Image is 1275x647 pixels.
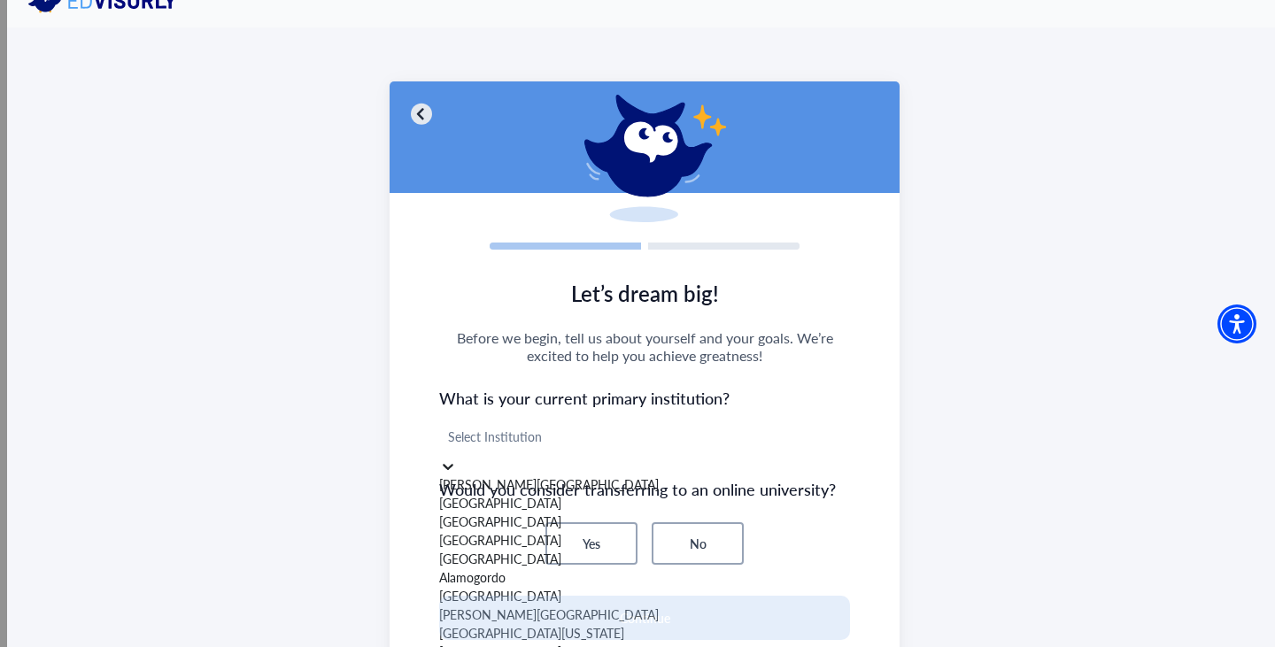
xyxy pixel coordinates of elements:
[439,624,850,643] div: [GEOGRAPHIC_DATA][US_STATE]
[448,427,452,446] input: Text field
[1217,304,1256,343] div: Accessibility Menu
[439,568,850,587] div: Alamogordo
[439,278,850,308] span: Let’s dream big!
[411,103,432,125] img: chevron-left-circle
[439,475,850,494] div: [PERSON_NAME][GEOGRAPHIC_DATA]
[439,494,850,512] div: [GEOGRAPHIC_DATA]
[439,386,850,410] span: What is your current primary institution?
[439,587,850,605] div: [GEOGRAPHIC_DATA]
[439,550,850,568] div: [GEOGRAPHIC_DATA]
[584,95,726,222] img: eddy-sparkles
[439,605,850,624] div: [PERSON_NAME][GEOGRAPHIC_DATA]
[439,329,850,365] span: Before we begin, tell us about yourself and your goals. We’re excited to help you achieve greatness!
[439,531,850,550] div: [GEOGRAPHIC_DATA]
[439,512,850,531] div: [GEOGRAPHIC_DATA]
